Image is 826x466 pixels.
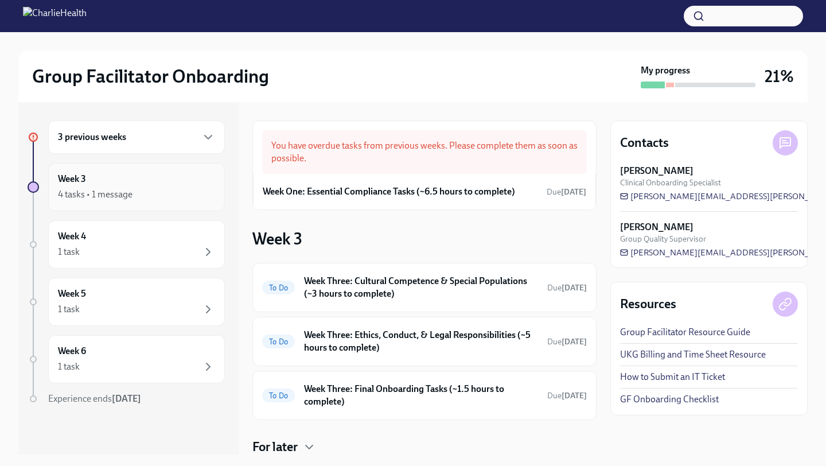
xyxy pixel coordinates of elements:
[620,296,676,313] h4: Resources
[112,393,141,404] strong: [DATE]
[561,187,586,197] strong: [DATE]
[262,273,587,302] a: To DoWeek Three: Cultural Competence & Special Populations (~3 hours to complete)Due[DATE]
[304,383,538,408] h6: Week Three: Final Onboarding Tasks (~1.5 hours to complete)
[23,7,87,25] img: CharlieHealth
[620,234,706,244] span: Group Quality Supervisor
[547,283,587,293] span: Due
[263,185,515,198] h6: Week One: Essential Compliance Tasks (~6.5 hours to complete)
[262,337,295,346] span: To Do
[304,329,538,354] h6: Week Three: Ethics, Conduct, & Legal Responsibilities (~5 hours to complete)
[252,438,597,456] div: For later
[28,163,225,211] a: Week 34 tasks • 1 message
[547,337,587,347] span: Due
[58,288,86,300] h6: Week 5
[48,121,225,154] div: 3 previous weeks
[58,345,86,358] h6: Week 6
[641,64,690,77] strong: My progress
[252,228,302,249] h3: Week 3
[620,326,750,339] a: Group Facilitator Resource Guide
[58,303,80,316] div: 1 task
[48,393,141,404] span: Experience ends
[262,284,295,292] span: To Do
[58,188,133,201] div: 4 tasks • 1 message
[620,134,669,152] h4: Contacts
[620,165,693,177] strong: [PERSON_NAME]
[28,278,225,326] a: Week 51 task
[58,360,80,373] div: 1 task
[547,336,587,347] span: October 14th, 2025 09:00
[58,173,86,185] h6: Week 3
[304,275,538,300] h6: Week Three: Cultural Competence & Special Populations (~3 hours to complete)
[620,221,693,234] strong: [PERSON_NAME]
[58,230,86,243] h6: Week 4
[252,438,298,456] h4: For later
[562,283,587,293] strong: [DATE]
[765,66,794,87] h3: 21%
[562,391,587,401] strong: [DATE]
[262,380,587,410] a: To DoWeek Three: Final Onboarding Tasks (~1.5 hours to complete)Due[DATE]
[547,390,587,401] span: October 12th, 2025 09:00
[620,371,725,383] a: How to Submit an IT Ticket
[547,187,586,197] span: September 30th, 2025 09:00
[262,391,295,400] span: To Do
[547,391,587,401] span: Due
[58,131,126,143] h6: 3 previous weeks
[547,187,586,197] span: Due
[262,327,587,356] a: To DoWeek Three: Ethics, Conduct, & Legal Responsibilities (~5 hours to complete)Due[DATE]
[58,246,80,258] div: 1 task
[262,130,587,174] div: You have overdue tasks from previous weeks. Please complete them as soon as possible.
[28,220,225,269] a: Week 41 task
[28,335,225,383] a: Week 61 task
[263,183,586,200] a: Week One: Essential Compliance Tasks (~6.5 hours to complete)Due[DATE]
[620,177,721,188] span: Clinical Onboarding Specialist
[620,393,719,406] a: GF Onboarding Checklist
[32,65,269,88] h2: Group Facilitator Onboarding
[547,282,587,293] span: October 14th, 2025 09:00
[620,348,766,361] a: UKG Billing and Time Sheet Resource
[562,337,587,347] strong: [DATE]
